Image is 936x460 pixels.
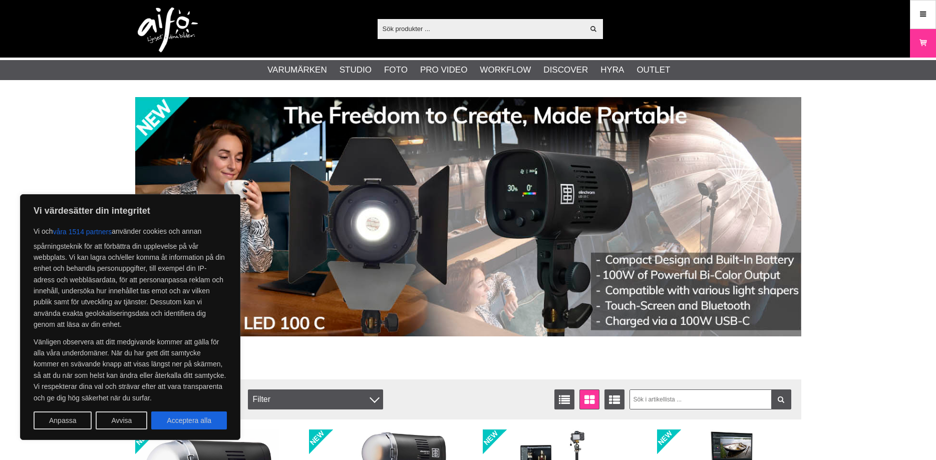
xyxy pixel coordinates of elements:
[151,411,227,429] button: Acceptera alla
[579,389,599,409] a: Fönstervisning
[34,336,227,403] p: Vänligen observera att ditt medgivande kommer att gälla för alla våra underdomäner. När du har ge...
[34,205,227,217] p: Vi värdesätter din integritet
[34,223,227,330] p: Vi och använder cookies och annan spårningsteknik för att förbättra din upplevelse på vår webbpla...
[20,194,240,440] div: Vi värdesätter din integritet
[384,64,408,77] a: Foto
[96,411,147,429] button: Avvisa
[138,8,198,53] img: logo.png
[630,389,791,409] input: Sök i artikellista ...
[378,21,584,36] input: Sök produkter ...
[34,411,92,429] button: Anpassa
[248,389,383,409] div: Filter
[604,389,625,409] a: Utökad listvisning
[53,223,112,241] button: våra 1514 partners
[543,64,588,77] a: Discover
[420,64,467,77] a: Pro Video
[554,389,574,409] a: Listvisning
[267,64,327,77] a: Varumärken
[480,64,531,77] a: Workflow
[135,97,801,336] img: Annons:002 banner-elin-led100c11390x.jpg
[637,64,670,77] a: Outlet
[340,64,372,77] a: Studio
[771,389,791,409] a: Filtrera
[600,64,624,77] a: Hyra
